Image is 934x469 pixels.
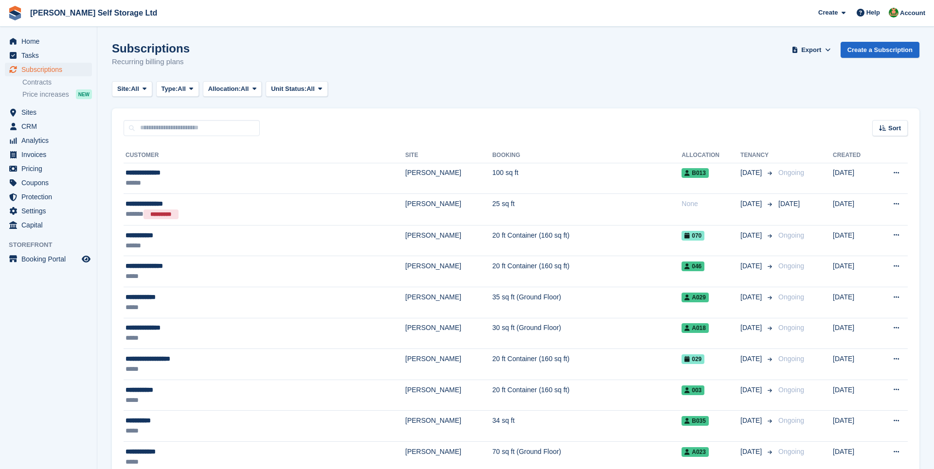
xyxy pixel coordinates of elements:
span: Account [900,8,925,18]
span: Sort [888,123,901,133]
span: Export [801,45,821,55]
span: All [306,84,315,94]
span: Subscriptions [21,63,80,76]
a: menu [5,49,92,62]
p: Recurring billing plans [112,56,190,68]
span: Protection [21,190,80,204]
span: Type: [162,84,178,94]
span: B013 [682,168,709,178]
span: [DATE] [740,323,764,333]
td: [DATE] [833,194,876,226]
td: [DATE] [833,318,876,349]
a: menu [5,63,92,76]
th: Tenancy [740,148,774,163]
span: Price increases [22,90,69,99]
span: Invoices [21,148,80,161]
span: Pricing [21,162,80,175]
span: A029 [682,293,709,302]
span: A018 [682,323,709,333]
td: [DATE] [833,256,876,287]
a: menu [5,252,92,266]
span: Ongoing [778,324,804,331]
td: 34 sq ft [492,411,682,442]
span: Ongoing [778,293,804,301]
a: menu [5,190,92,204]
td: 20 ft Container (160 sq ft) [492,380,682,411]
td: [PERSON_NAME] [405,194,492,226]
td: 25 sq ft [492,194,682,226]
span: [DATE] [740,292,764,302]
span: Create [818,8,838,17]
td: [DATE] [833,163,876,194]
span: Tasks [21,49,80,62]
button: Type: All [156,81,199,97]
span: 046 [682,261,704,271]
span: Capital [21,218,80,232]
td: [DATE] [833,287,876,318]
td: 20 ft Container (160 sq ft) [492,256,682,287]
td: [DATE] [833,380,876,411]
td: [PERSON_NAME] [405,287,492,318]
span: [DATE] [740,261,764,271]
td: [PERSON_NAME] [405,225,492,256]
a: menu [5,35,92,48]
span: [DATE] [740,416,764,426]
span: Settings [21,204,80,218]
img: Joshua Wild [889,8,898,17]
td: [PERSON_NAME] [405,411,492,442]
span: All [131,84,139,94]
span: [DATE] [778,200,800,208]
button: Site: All [112,81,152,97]
h1: Subscriptions [112,42,190,55]
span: [DATE] [740,385,764,395]
span: Ongoing [778,448,804,455]
span: All [241,84,249,94]
a: menu [5,105,92,119]
td: [PERSON_NAME] [405,256,492,287]
span: A023 [682,447,709,457]
span: Help [866,8,880,17]
a: menu [5,176,92,190]
td: [PERSON_NAME] [405,349,492,380]
a: menu [5,162,92,175]
td: [PERSON_NAME] [405,318,492,349]
span: Site: [117,84,131,94]
span: Ongoing [778,231,804,239]
td: [PERSON_NAME] [405,163,492,194]
td: [PERSON_NAME] [405,380,492,411]
span: Ongoing [778,386,804,394]
a: menu [5,148,92,161]
span: B035 [682,416,709,426]
span: Storefront [9,240,97,250]
span: [DATE] [740,230,764,241]
span: Allocation: [208,84,241,94]
span: [DATE] [740,168,764,178]
div: NEW [76,89,92,99]
span: [DATE] [740,447,764,457]
span: Sites [21,105,80,119]
span: Analytics [21,134,80,147]
a: menu [5,120,92,133]
img: stora-icon-8386f47178a22dfd0bd8f6a31ec36ba5ce8667c1dd55bd0f319d3a0aa187defe.svg [8,6,22,20]
span: [DATE] [740,199,764,209]
button: Allocation: All [203,81,262,97]
td: [DATE] [833,349,876,380]
a: [PERSON_NAME] Self Storage Ltd [26,5,161,21]
td: 20 ft Container (160 sq ft) [492,349,682,380]
th: Allocation [682,148,740,163]
span: CRM [21,120,80,133]
a: menu [5,204,92,218]
span: All [178,84,186,94]
td: 35 sq ft (Ground Floor) [492,287,682,318]
td: 30 sq ft (Ground Floor) [492,318,682,349]
td: [DATE] [833,411,876,442]
span: Ongoing [778,355,804,363]
a: Create a Subscription [841,42,919,58]
a: Preview store [80,253,92,265]
span: Ongoing [778,417,804,424]
a: menu [5,218,92,232]
span: Ongoing [778,262,804,270]
button: Unit Status: All [266,81,327,97]
span: 003 [682,385,704,395]
span: Coupons [21,176,80,190]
